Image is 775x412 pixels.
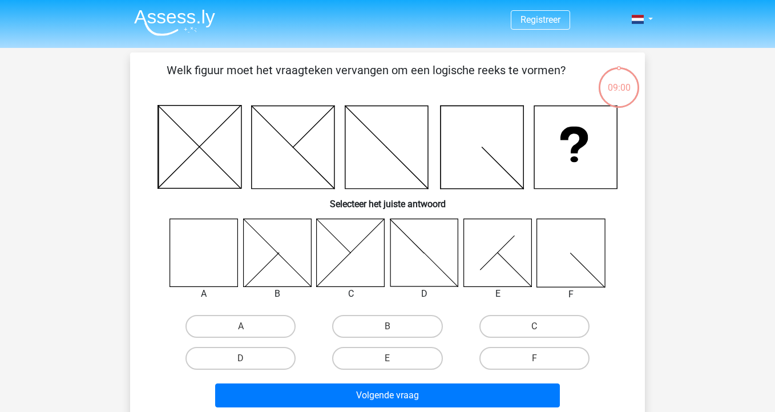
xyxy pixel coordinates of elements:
[235,287,321,301] div: B
[215,383,560,407] button: Volgende vraag
[332,315,442,338] label: B
[185,347,296,370] label: D
[148,62,584,96] p: Welk figuur moet het vraagteken vervangen om een logische reeks te vormen?
[161,287,247,301] div: A
[381,287,467,301] div: D
[479,315,590,338] label: C
[520,14,560,25] a: Registreer
[332,347,442,370] label: E
[185,315,296,338] label: A
[308,287,394,301] div: C
[528,288,614,301] div: F
[479,347,590,370] label: F
[134,9,215,36] img: Assessly
[598,66,640,95] div: 09:00
[148,189,627,209] h6: Selecteer het juiste antwoord
[455,287,541,301] div: E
